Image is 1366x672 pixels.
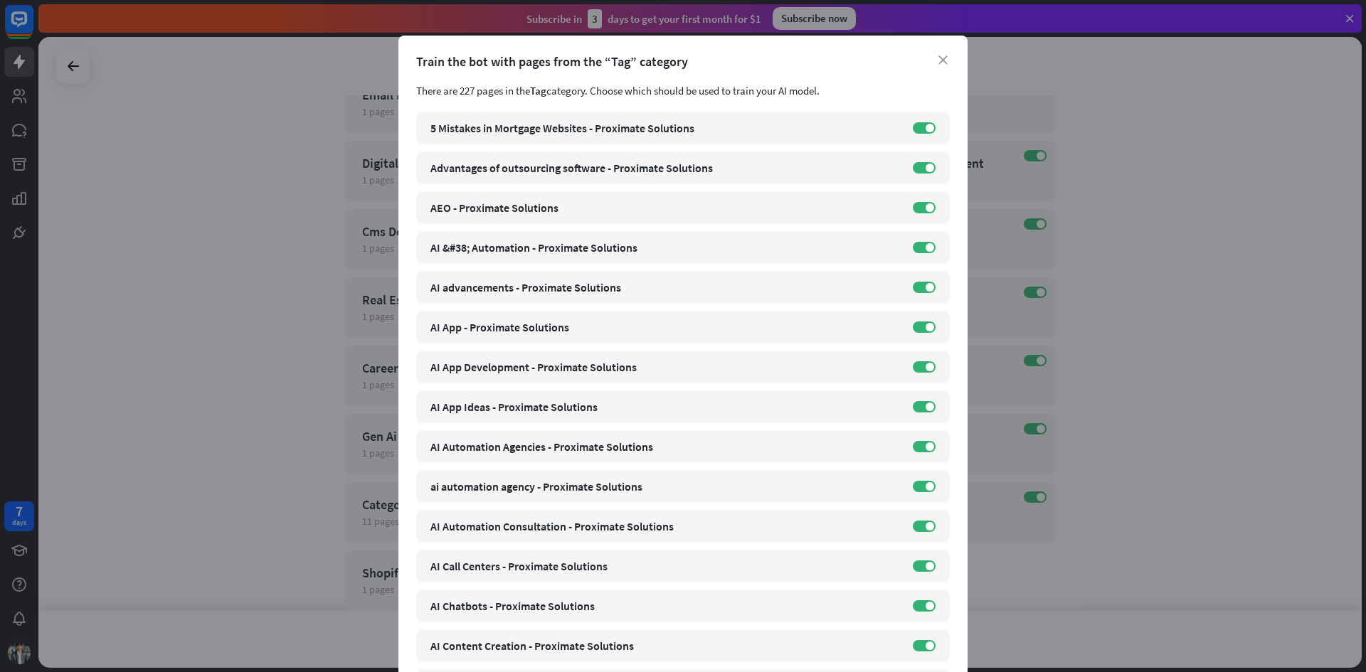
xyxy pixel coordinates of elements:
div: AI Call Centers - Proximate Solutions [430,559,899,573]
div: AI App - Proximate Solutions [430,320,899,334]
div: Advantages of outsourcing software - Proximate Solutions [430,161,899,175]
span: Tag [530,84,546,97]
div: AI Chatbots - Proximate Solutions [430,599,899,613]
div: 5 Mistakes in Mortgage Websites - Proximate Solutions [430,121,899,135]
div: AI App Development - Proximate Solutions [430,360,899,374]
i: close [938,55,948,65]
div: AI App Ideas - Proximate Solutions [430,400,899,414]
div: AI advancements - Proximate Solutions [430,280,899,294]
button: Open LiveChat chat widget [11,6,54,48]
div: ai automation agency - Proximate Solutions [430,479,899,494]
div: AI &#38; Automation - Proximate Solutions [430,240,899,255]
div: AI Automation Consultation - Proximate Solutions [430,519,899,533]
div: AEO - Proximate Solutions [430,201,899,215]
div: Train the bot with pages from the “Tag” category [416,53,950,70]
div: AI Automation Agencies - Proximate Solutions [430,439,899,454]
div: There are 227 pages in the category. Choose which should be used to train your AI model. [416,84,950,97]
